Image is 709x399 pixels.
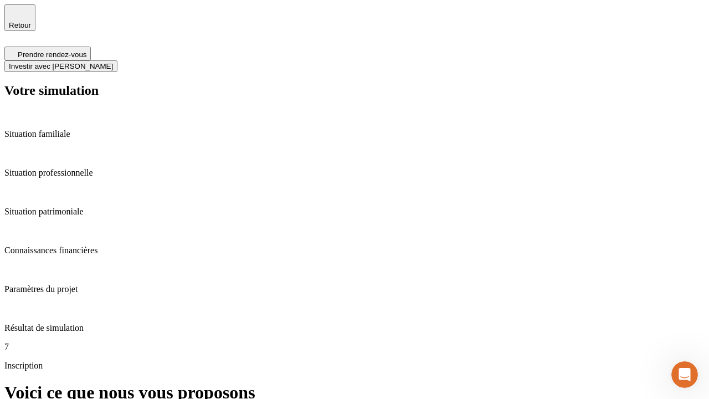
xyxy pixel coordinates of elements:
[4,60,117,72] button: Investir avec [PERSON_NAME]
[18,50,86,59] span: Prendre rendez-vous
[9,21,31,29] span: Retour
[9,62,113,70] span: Investir avec [PERSON_NAME]
[4,4,35,31] button: Retour
[4,323,705,333] p: Résultat de simulation
[4,83,705,98] h2: Votre simulation
[4,361,705,371] p: Inscription
[4,245,705,255] p: Connaissances financières
[4,129,705,139] p: Situation familiale
[4,168,705,178] p: Situation professionnelle
[671,361,698,388] iframe: Intercom live chat
[4,207,705,217] p: Situation patrimoniale
[4,342,705,352] p: 7
[4,47,91,60] button: Prendre rendez-vous
[4,284,705,294] p: Paramètres du projet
